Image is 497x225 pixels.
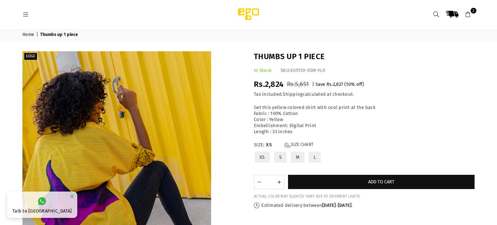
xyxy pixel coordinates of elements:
button: Add to cart [288,175,475,189]
p: Estimated delivery between - . [254,203,475,209]
quantity-input: Quantity [254,175,284,189]
span: Rs.2,824 [254,79,283,89]
span: 50 [346,82,351,87]
a: Search [430,8,443,21]
button: × [68,190,76,202]
label: Size: [254,142,475,148]
span: Thumbs up 1 piece [40,32,79,38]
span: In Stock [254,68,272,73]
span: | [36,32,39,38]
a: Talk to [GEOGRAPHIC_DATA] [7,192,77,218]
a: Size Chart [284,142,313,148]
span: XS [266,142,280,148]
span: Rs.2,827 [326,82,343,87]
label: L [308,151,321,163]
a: Home [22,32,35,38]
span: ( % off) [344,82,364,87]
span: E05150-XSM-YL0 [291,68,325,73]
label: XS [254,151,271,163]
div: Tax included. calculated at checkout. [254,91,475,98]
label: EDGE [24,53,37,60]
span: 2 [471,8,476,14]
span: Save [315,82,325,87]
a: Shipping [283,91,303,97]
div: Get this yellow colored shirt with cool print at the back Fabric : 100% Cotton Color : Yellow Emb... [254,105,475,135]
label: M [290,151,305,163]
span: Rs.5,651 [287,80,309,88]
a: Menu [19,11,32,17]
div: SKU: [281,68,325,74]
h1: Thumbs up 1 piece [254,51,475,62]
span: Add to cart [368,179,394,184]
time: [DATE] [322,203,336,208]
label: S [273,151,287,163]
time: [DATE] [338,203,352,208]
span: | [312,82,314,87]
div: ACTUAL COLOR MAY SLIGHTLY VARY DUE TO DIFFERENT LIGHTS [254,194,475,199]
a: 2 [462,8,475,21]
img: Ego [218,7,279,21]
nav: breadcrumbs [17,29,480,41]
